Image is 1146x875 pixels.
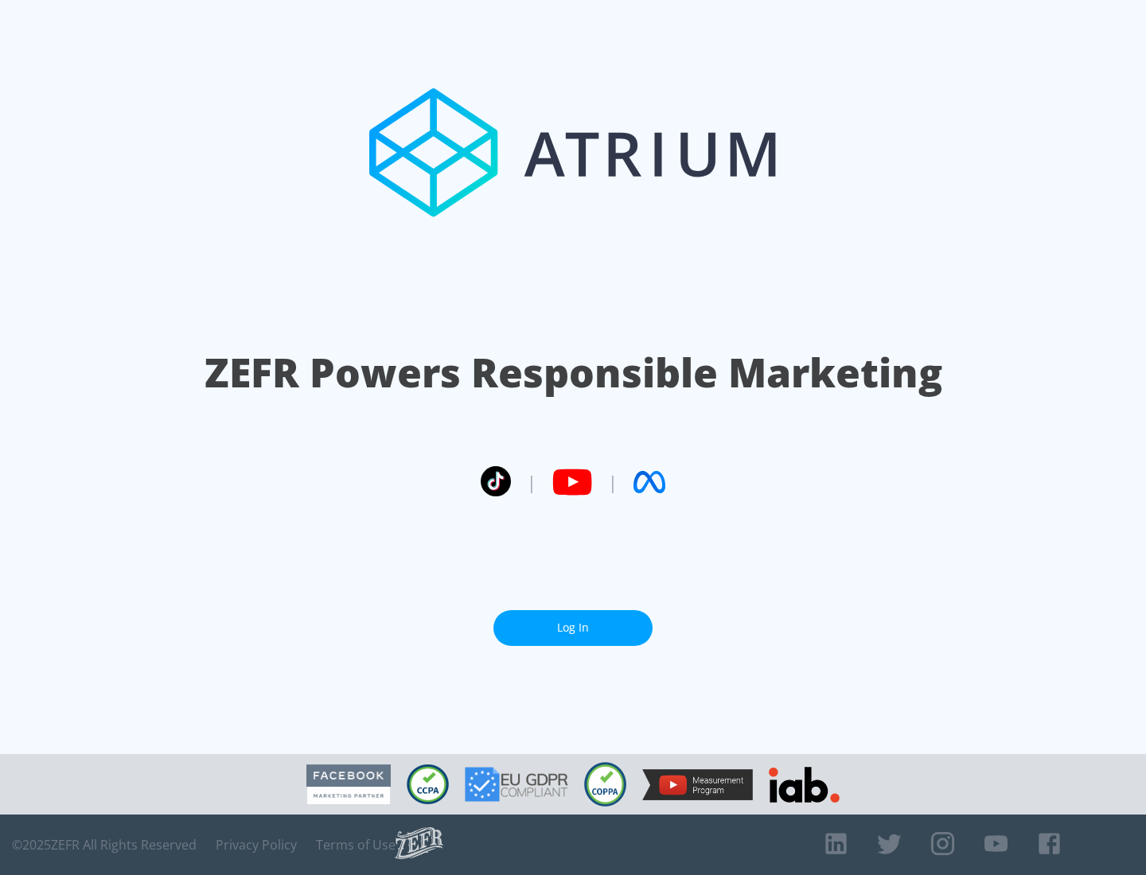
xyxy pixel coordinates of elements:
img: COPPA Compliant [584,762,626,807]
span: © 2025 ZEFR All Rights Reserved [12,837,197,853]
a: Terms of Use [316,837,396,853]
h1: ZEFR Powers Responsible Marketing [205,345,942,400]
img: IAB [769,767,840,803]
a: Log In [493,610,653,646]
span: | [527,470,536,494]
img: CCPA Compliant [407,764,449,804]
span: | [608,470,618,494]
a: Privacy Policy [216,837,297,853]
img: GDPR Compliant [465,767,568,802]
img: Facebook Marketing Partner [306,764,391,805]
img: YouTube Measurement Program [642,769,753,800]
